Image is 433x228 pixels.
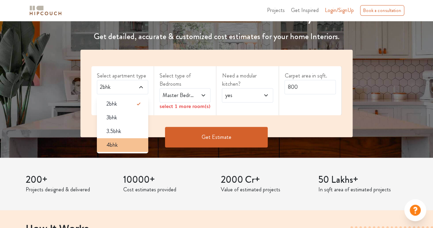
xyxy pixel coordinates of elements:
[106,127,121,135] span: 3.5bhk
[284,72,336,80] label: Carpet area in sqft.
[224,91,257,99] span: yes
[97,72,148,80] label: Select apartment type
[165,127,268,147] button: Get Estimate
[161,91,195,99] span: Master Bedroom
[221,185,310,194] p: Value of estimated projects
[26,185,115,194] p: Projects designed & delivered
[106,113,117,122] span: 3bhk
[28,4,63,16] img: logo-horizontal.svg
[123,185,213,194] p: Cost estimates provided
[360,5,404,16] div: Book a consultation
[28,3,63,18] span: logo-horizontal.svg
[291,6,319,14] span: Get Inspired
[76,32,357,41] h4: Get detailed, accurate & customized cost estimates for your home Interiors.
[76,7,357,23] h1: Reliable estimates delivered instantly
[160,103,211,110] div: select 1 more room(s)
[99,83,132,91] span: 2bhk
[325,6,354,14] span: Login/SignUp
[123,174,213,186] h3: 10000+
[106,100,117,108] span: 2bhk
[222,72,273,88] label: Need a modular kitchen?
[267,6,285,14] span: Projects
[106,141,118,149] span: 4bhk
[318,174,408,186] h3: 50 Lakhs+
[284,80,336,94] input: Enter area sqft
[318,185,408,194] p: In sqft area of estimated projects
[26,174,115,186] h3: 200+
[221,174,310,186] h3: 2000 Cr+
[160,72,211,88] label: Select type of Bedrooms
